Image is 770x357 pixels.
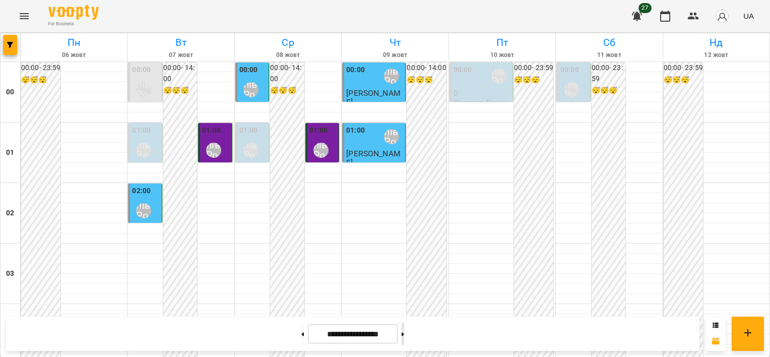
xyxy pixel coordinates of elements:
h6: 09 жовт [343,50,446,60]
img: avatar_s.png [715,9,729,23]
label: 00:00 [346,65,365,76]
h6: 😴😴😴 [514,75,553,86]
label: 01:00 [202,125,221,136]
h6: 😴😴😴 [21,75,60,86]
h6: 12 жовт [665,50,768,60]
h6: 00:00 - 23:59 [664,63,703,74]
div: Пилипів Романа [384,129,399,144]
div: Пилипів Романа [243,143,259,158]
label: 00:00 [454,65,472,76]
div: Пилипів Романа [136,143,151,158]
div: Пилипів Романа [206,143,221,158]
h6: 00:00 - 23:59 [514,63,553,74]
h6: 00:00 - 14:00 [407,63,446,74]
h6: 😴😴😴 [163,85,197,96]
label: 01:00 [346,125,365,136]
div: Пилипів Романа [243,82,259,97]
h6: Сб [557,35,661,50]
h6: Нд [665,35,768,50]
span: For Business [48,21,99,27]
label: 01:00 [309,125,328,136]
span: [PERSON_NAME] [346,88,401,106]
h6: 😴😴😴 [270,85,304,96]
span: [PERSON_NAME] [132,223,159,250]
label: 01:00 [239,125,258,136]
div: Пилипів Романа [136,82,151,97]
h6: 😴😴😴 [664,75,703,86]
h6: 00:00 - 14:00 [270,63,304,84]
h6: 😴😴😴 [407,75,446,86]
h6: 02 [6,208,14,219]
label: 00:00 [132,65,151,76]
label: 02:00 [132,186,151,197]
h6: 01 [6,147,14,158]
p: Пилипів Романа [454,98,510,116]
span: Бронь [PERSON_NAME] [309,162,337,198]
h6: 10 жовт [451,50,554,60]
button: UA [739,7,758,25]
h6: Пн [22,35,125,50]
img: Voopty Logo [48,5,99,20]
label: 00:00 [560,65,579,76]
div: Пилипів Романа [313,143,329,158]
div: Пилипів Романа [564,82,580,97]
h6: Чт [343,35,446,50]
h6: 00 [6,87,14,98]
h6: 00:00 - 14:00 [163,63,197,84]
h6: Пт [451,35,554,50]
h6: 😴😴😴 [592,85,625,96]
h6: 11 жовт [557,50,661,60]
label: 01:00 [132,125,151,136]
span: UA [743,11,754,21]
h6: 08 жовт [236,50,340,60]
span: 27 [638,3,652,13]
h6: 00:00 - 23:59 [21,63,60,74]
span: Бронь [PERSON_NAME] [202,162,229,198]
div: Пилипів Романа [136,203,151,218]
div: Пилипів Романа [384,69,399,84]
h6: 03 [6,268,14,279]
h6: Ср [236,35,340,50]
div: Пилипів Романа [491,69,506,84]
label: 00:00 [239,65,258,76]
span: [PERSON_NAME] [239,102,267,129]
h6: 06 жовт [22,50,125,60]
h6: Вт [129,35,232,50]
p: 0 [454,89,510,97]
span: [PERSON_NAME] [346,149,401,167]
button: Menu [12,4,36,28]
h6: 00:00 - 23:59 [592,63,625,84]
h6: 07 жовт [129,50,232,60]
